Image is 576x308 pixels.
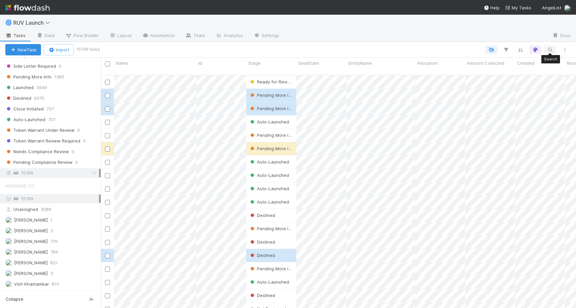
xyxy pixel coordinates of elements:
span: 3 [50,269,53,278]
div: Declined [249,292,275,299]
div: Auto-Launched [249,185,289,192]
div: Auto-Launched [249,199,289,205]
span: 1385 [54,73,64,81]
span: Declined [249,213,275,218]
div: Pending More Info [249,145,293,152]
span: 0 [83,137,86,145]
input: Toggle Row Selected [105,106,110,111]
input: Toggle Row Selected [105,80,110,85]
span: Ready for Review [249,79,294,84]
span: DealState [298,60,319,66]
span: [PERSON_NAME] [14,271,48,276]
img: avatar_15e6a745-65a2-4f19-9667-febcb12e2fc8.png [564,5,571,11]
span: AngelList [542,5,561,10]
input: Toggle Row Selected [105,173,110,178]
a: Settings [248,31,285,41]
span: Pending More Info [249,92,295,98]
a: Analytics [210,31,248,41]
span: Declined [249,253,275,258]
input: Toggle Row Selected [105,160,110,165]
span: [PERSON_NAME] [14,228,48,233]
span: Token Warrant Review Required [5,137,80,145]
div: All [5,169,99,177]
span: Pending More Info [249,106,295,111]
span: 3086 [41,205,51,214]
span: 789 [50,248,58,256]
span: Launched [5,83,34,92]
span: [PERSON_NAME] [14,249,48,255]
span: 707 [48,115,55,124]
span: Flow Builder [65,32,99,39]
span: Vish Khamamkar [14,281,49,287]
span: 3 [50,227,53,235]
span: Auto-Launched [5,115,45,124]
span: Auto-Launched [249,199,289,205]
img: logo-inverted-e16ddd16eac7371096b0.svg [5,2,50,13]
img: avatar_90c5705b-8caa-4fb5-b383-334c02713f8f.png [5,238,12,245]
span: 0 [59,62,61,70]
span: 1 [50,216,52,224]
input: Toggle Row Selected [105,146,110,151]
span: Stage [248,60,261,66]
span: Pending More Info [249,146,295,151]
div: Declined [249,252,275,259]
span: [PERSON_NAME] [14,260,48,265]
span: Tasks [5,32,26,39]
span: Auto-Launched [249,279,289,285]
a: Flow Builder [60,31,104,41]
a: My Tasks [505,4,531,11]
input: Toggle Row Selected [105,133,110,138]
input: Toggle Row Selected [105,253,110,258]
span: Pending Compliance Review [5,158,73,167]
span: Collapse [6,296,23,302]
span: Pending More Info [249,226,295,231]
span: Token Warrant Under Review [5,126,75,134]
span: Amount Collected [467,60,504,66]
div: Pending More Info [249,225,293,232]
div: Unassigned [5,205,99,214]
span: My Tasks [505,5,531,10]
img: avatar_55035ea6-c43a-43cd-b0ad-a82770e0f712.png [5,217,12,223]
span: 821 [50,259,58,267]
span: 15799 [21,169,33,177]
a: Team [180,31,210,41]
span: 737 [46,105,54,113]
span: Name [116,60,128,66]
span: 15799 [21,196,33,201]
input: Toggle Row Selected [105,213,110,218]
span: 0 [72,147,74,156]
span: 0 [77,126,80,134]
span: 810 [52,280,59,288]
span: Allocation [417,60,438,66]
img: avatar_b60dc679-d614-4581-862a-45e57e391fbd.png [5,259,12,266]
span: Created [517,60,534,66]
div: Declined [249,239,275,245]
span: Id [198,60,202,66]
span: Pending More Info [5,73,52,81]
div: Help [484,4,500,11]
span: 779 [50,237,58,246]
input: Toggle Row Selected [105,267,110,272]
input: Toggle Row Selected [105,240,110,245]
span: Auto-Launched [249,173,289,178]
input: Toggle Row Selected [105,93,110,98]
input: Toggle Row Selected [105,227,110,232]
span: Pending More Info [249,132,295,138]
div: All [5,195,99,203]
span: Pending More Info [249,266,295,271]
span: 🌀 [5,20,12,25]
span: Declined [249,239,275,245]
div: Auto-Launched [249,118,289,125]
input: Toggle Row Selected [105,187,110,192]
a: Docs [547,31,576,41]
span: Declined [249,293,275,298]
span: Assigned To [5,179,34,193]
input: Toggle Row Selected [105,200,110,205]
button: Import [44,44,74,55]
span: [PERSON_NAME] [14,239,48,244]
span: Declined [5,94,31,102]
button: NewTask [5,44,41,55]
a: Layout [104,31,137,41]
span: RUV Launch [13,19,53,26]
